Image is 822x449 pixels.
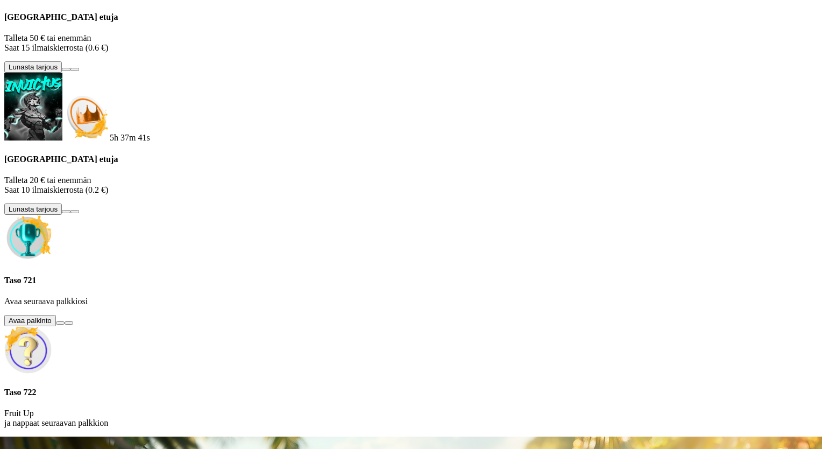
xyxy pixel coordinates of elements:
button: Lunasta tarjous [4,204,62,215]
button: info [70,210,79,213]
img: Invictus [4,73,62,141]
button: Avaa palkinto [4,315,56,326]
p: Talleta 20 € tai enemmän Saat 10 ilmaiskierrosta (0.2 €) [4,176,818,195]
button: info [70,68,79,71]
img: Deposit bonus icon [62,93,110,141]
p: Fruit Up ja nappaat seuraavan palkkion [4,409,818,428]
button: info [65,321,73,325]
img: Unlock reward icon [4,326,52,374]
span: countdown [110,133,150,142]
span: Lunasta tarjous [9,63,58,71]
span: Lunasta tarjous [9,205,58,213]
h4: [GEOGRAPHIC_DATA] etuja [4,155,818,164]
p: Talleta 50 € tai enemmän Saat 15 ilmaiskierrosta (0.6 €) [4,33,818,53]
h4: [GEOGRAPHIC_DATA] etuja [4,12,818,22]
p: Avaa seuraava palkkiosi [4,297,818,306]
h4: Taso 722 [4,388,818,397]
button: Lunasta tarjous [4,61,62,73]
h4: Taso 721 [4,276,818,285]
img: Unclaimed level icon [4,215,52,262]
span: Avaa palkinto [9,317,52,325]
